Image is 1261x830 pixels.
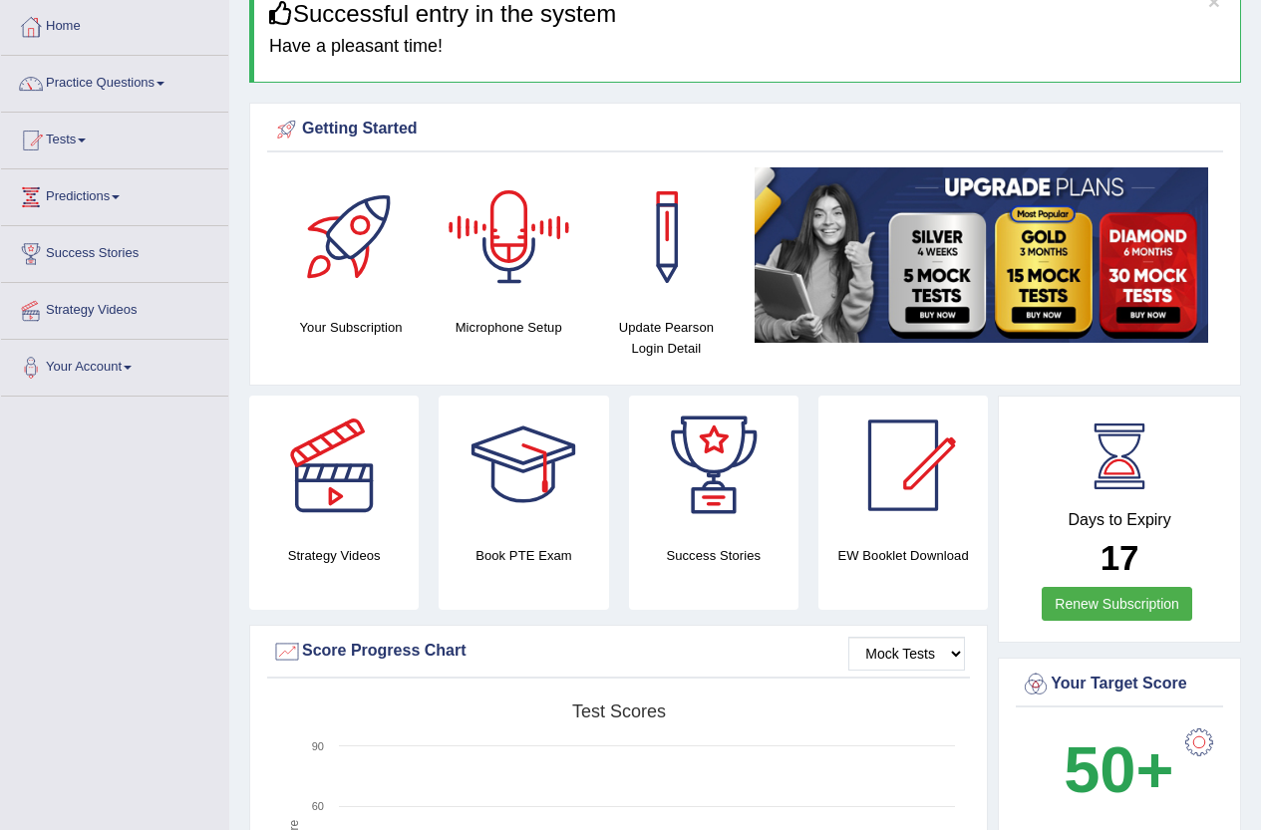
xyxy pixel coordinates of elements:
[1,56,228,106] a: Practice Questions
[1064,733,1173,806] b: 50+
[439,545,608,566] h4: Book PTE Exam
[1021,511,1218,529] h4: Days to Expiry
[312,800,324,812] text: 60
[1,169,228,219] a: Predictions
[818,545,988,566] h4: EW Booklet Download
[269,1,1225,27] h3: Successful entry in the system
[282,317,420,338] h4: Your Subscription
[1,283,228,333] a: Strategy Videos
[572,701,666,721] tspan: Test scores
[597,317,735,359] h4: Update Pearson Login Detail
[1101,538,1139,577] b: 17
[1,113,228,162] a: Tests
[755,167,1208,343] img: small5.jpg
[440,317,577,338] h4: Microphone Setup
[272,637,965,667] div: Score Progress Chart
[249,545,419,566] h4: Strategy Videos
[272,115,1218,144] div: Getting Started
[269,37,1225,57] h4: Have a pleasant time!
[1021,670,1218,699] div: Your Target Score
[312,740,324,752] text: 90
[1,340,228,390] a: Your Account
[1,226,228,276] a: Success Stories
[629,545,798,566] h4: Success Stories
[1042,587,1192,621] a: Renew Subscription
